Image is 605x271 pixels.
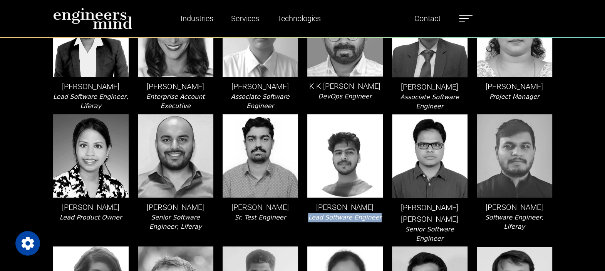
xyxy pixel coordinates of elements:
[307,201,383,213] p: [PERSON_NAME]
[228,10,262,27] a: Services
[53,114,129,198] img: leader-img
[53,93,128,110] i: Lead Software Engineer, Liferay
[149,214,201,230] i: Senior Software Engineer, Liferay
[53,201,129,213] p: [PERSON_NAME]
[60,214,122,221] i: Lead Product Owner
[223,81,298,92] p: [PERSON_NAME]
[400,93,459,110] i: Associate Software Engineer
[485,214,544,230] i: Software Engineer, Liferay
[223,201,298,213] p: [PERSON_NAME]
[138,81,213,92] p: [PERSON_NAME]
[477,81,552,92] p: [PERSON_NAME]
[138,201,213,213] p: [PERSON_NAME]
[392,202,468,225] p: [PERSON_NAME] [PERSON_NAME]
[178,10,216,27] a: Industries
[231,93,289,110] i: Associate Software Engineer
[307,80,383,92] p: K K [PERSON_NAME]
[477,114,552,198] img: leader-img
[53,8,132,29] img: logo
[318,93,372,100] i: DevOps Engineer
[138,114,213,198] img: leader-img
[223,114,298,198] img: leader-img
[146,93,205,110] i: Enterprise Account Executive
[392,81,468,93] p: [PERSON_NAME]
[274,10,324,27] a: Technologies
[405,226,454,242] i: Senior Software Engineer
[477,201,552,213] p: [PERSON_NAME]
[489,93,540,100] i: Project Manager
[307,114,383,198] img: leader-img
[308,214,381,221] i: Lead Software Engineer
[53,81,129,92] p: [PERSON_NAME]
[392,114,468,198] img: leader-img
[411,10,444,27] a: Contact
[235,214,286,221] i: Sr. Test Engineer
